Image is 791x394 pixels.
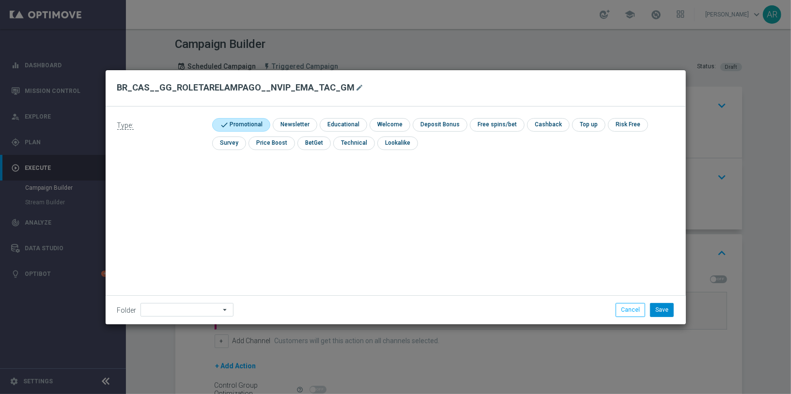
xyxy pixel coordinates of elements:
[117,121,134,130] span: Type:
[221,303,231,316] i: arrow_drop_down
[117,82,355,93] h2: BR_CAS__GG_ROLETARELAMPAGO__NVIP_EMA_TAC_GM
[650,303,674,317] button: Save
[356,84,364,91] i: mode_edit
[117,306,137,315] label: Folder
[616,303,645,317] button: Cancel
[355,82,367,93] button: mode_edit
